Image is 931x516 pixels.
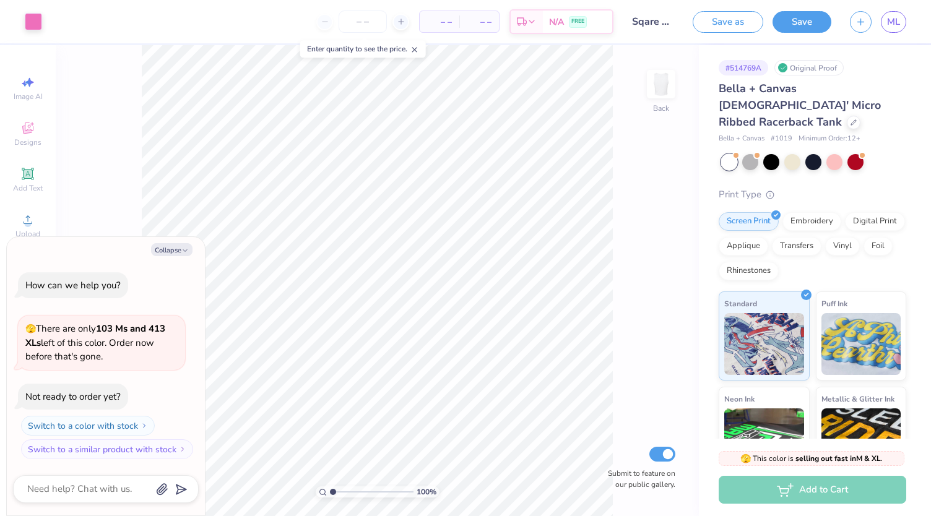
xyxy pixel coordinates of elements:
img: Switch to a color with stock [141,422,148,429]
input: – – [339,11,387,33]
strong: selling out fast in M & XL [795,454,881,463]
img: Switch to a similar product with stock [179,445,186,453]
span: Designs [14,137,41,147]
img: Neon Ink [724,408,804,470]
span: Minimum Order: 12 + [799,134,860,144]
button: Switch to a similar product with stock [21,439,193,459]
div: Vinyl [825,237,860,256]
div: Enter quantity to see the price. [300,40,426,58]
span: Neon Ink [724,392,755,405]
div: Print Type [719,187,906,202]
span: Bella + Canvas [DEMOGRAPHIC_DATA]' Micro Ribbed Racerback Tank [719,81,881,129]
span: Metallic & Glitter Ink [821,392,894,405]
div: Digital Print [845,212,905,231]
span: 🫣 [740,453,751,465]
span: Puff Ink [821,297,847,310]
button: Switch to a color with stock [21,416,155,436]
span: FREE [571,17,584,26]
div: How can we help you? [25,279,121,291]
div: Rhinestones [719,262,779,280]
span: # 1019 [771,134,792,144]
span: There are only left of this color. Order now before that's gone. [25,322,165,363]
div: Transfers [772,237,821,256]
img: Puff Ink [821,313,901,375]
div: Back [653,103,669,114]
strong: 103 Ms and 413 XLs [25,322,165,349]
span: 100 % [417,486,436,497]
span: This color is . [740,453,883,464]
div: Foil [864,237,893,256]
span: – – [427,15,452,28]
span: Bella + Canvas [719,134,764,144]
span: Image AI [14,92,43,101]
img: Standard [724,313,804,375]
input: Untitled Design [623,9,683,34]
span: 🫣 [25,323,36,335]
div: Screen Print [719,212,779,231]
div: # 514769A [719,60,768,75]
div: Not ready to order yet? [25,390,121,403]
span: Add Text [13,183,43,193]
div: Original Proof [774,60,844,75]
img: Back [649,72,673,97]
div: Applique [719,237,768,256]
span: Standard [724,297,757,310]
button: Collapse [151,243,193,256]
span: – – [467,15,491,28]
span: ML [887,15,900,29]
button: Save as [693,11,763,33]
button: Save [773,11,831,33]
div: Embroidery [782,212,841,231]
label: Submit to feature on our public gallery. [601,468,675,490]
img: Metallic & Glitter Ink [821,408,901,470]
span: Upload [15,229,40,239]
span: N/A [549,15,564,28]
a: ML [881,11,906,33]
